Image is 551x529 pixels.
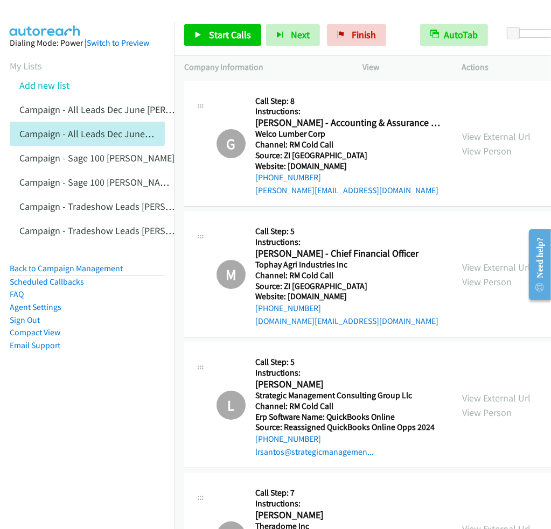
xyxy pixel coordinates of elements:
h5: Instructions: [255,106,443,117]
a: View External Url [463,130,531,143]
a: lrsantos@strategicmanagemen... [255,447,374,457]
span: Finish [352,29,376,41]
a: Campaign - Sage 100 [PERSON_NAME] [19,152,175,164]
h5: Website: [DOMAIN_NAME] [255,291,443,302]
a: Compact View [10,327,60,337]
a: Campaign - All Leads Dec June [PERSON_NAME] [19,103,215,116]
a: Campaign - Sage 100 [PERSON_NAME] Cloned [19,176,206,188]
h2: [PERSON_NAME] [255,509,443,521]
a: Email Support [10,340,60,350]
h5: Website: [DOMAIN_NAME] [255,161,443,172]
a: View Person [463,276,512,288]
a: Back to Campaign Management [10,263,123,273]
h5: Strategic Management Consulting Group Llc [255,390,443,401]
h5: Source: ZI [GEOGRAPHIC_DATA] [255,281,443,292]
p: Actions [462,61,541,74]
h1: G [217,129,246,158]
a: [PHONE_NUMBER] [255,434,321,444]
a: Scheduled Callbacks [10,277,84,287]
a: Add new list [19,79,69,91]
a: View Person [463,406,512,419]
a: View External Url [463,261,531,273]
button: Next [266,24,320,46]
h5: Call Step: 8 [255,96,443,107]
a: Switch to Preview [87,38,149,48]
h5: Tophay Agri Industries Inc [255,259,443,270]
a: View Person [463,145,512,157]
h2: [PERSON_NAME] [255,378,443,391]
h5: Instructions: [255,368,443,378]
p: View [363,61,443,74]
a: View External Url [463,392,531,404]
a: [DOMAIN_NAME][EMAIL_ADDRESS][DOMAIN_NAME] [255,316,438,326]
h5: Call Step: 5 [255,226,443,237]
a: [PERSON_NAME][EMAIL_ADDRESS][DOMAIN_NAME] [255,185,438,195]
a: Agent Settings [10,302,61,312]
h5: Instructions: [255,498,443,509]
h2: [PERSON_NAME] - Chief Financial Officer [255,248,443,260]
h5: Channel: RM Cold Call [255,401,443,412]
a: Campaign - All Leads Dec June [PERSON_NAME] Cloned [19,128,246,140]
a: My Lists [10,60,42,72]
a: Campaign - Tradeshow Leads [PERSON_NAME] Cloned [19,224,241,237]
h5: Channel: RM Cold Call [255,270,443,281]
a: Start Calls [184,24,261,46]
h5: Instructions: [255,237,443,248]
button: AutoTab [420,24,488,46]
a: [PHONE_NUMBER] [255,303,321,313]
a: Sign Out [10,315,40,325]
div: Dialing Mode: Power | [10,37,165,50]
h5: Source: Reassigned QuickBooks Online Opps 2024 [255,422,443,433]
h5: Channel: RM Cold Call [255,139,443,150]
a: FAQ [10,289,24,299]
span: Next [291,29,310,41]
h5: Erp Software Name: QuickBooks Online [255,412,443,422]
h2: [PERSON_NAME] - Accounting & Assurance Director, Corporate Finance [255,117,443,129]
h5: Call Step: 7 [255,488,443,498]
h1: M [217,260,246,289]
iframe: Resource Center [520,222,551,307]
p: Company Information [184,61,344,74]
a: Finish [327,24,386,46]
span: Start Calls [209,29,251,41]
h5: Source: ZI [GEOGRAPHIC_DATA] [255,150,443,161]
h5: Call Step: 5 [255,357,443,368]
a: Campaign - Tradeshow Leads [PERSON_NAME] [19,200,210,213]
a: [PHONE_NUMBER] [255,172,321,182]
h5: Welco Lumber Corp [255,129,443,139]
h1: L [217,391,246,420]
